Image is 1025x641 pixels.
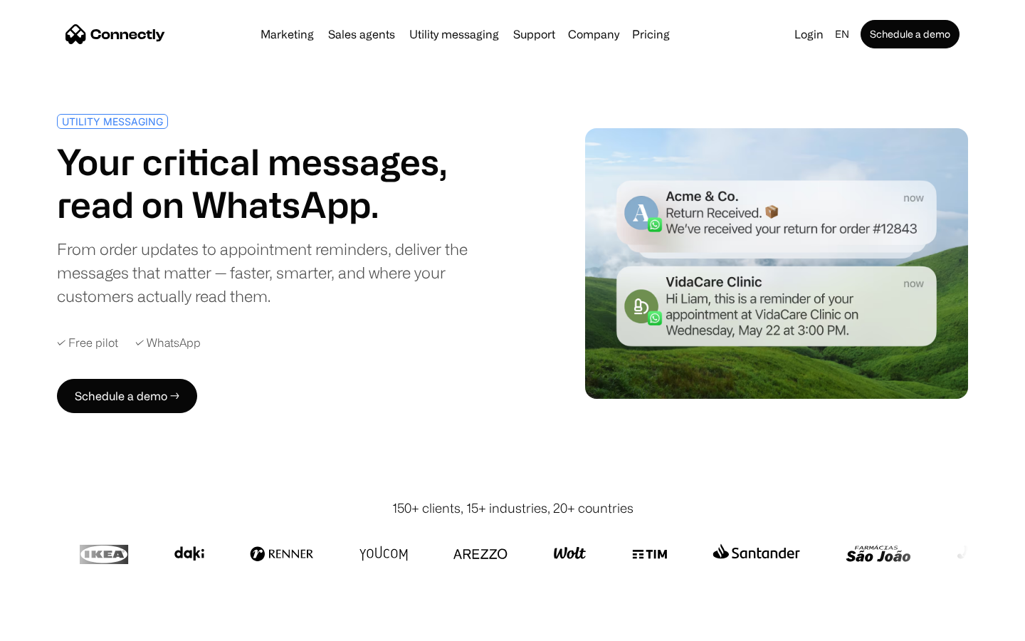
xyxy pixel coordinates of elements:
div: ✓ WhatsApp [135,336,201,350]
div: 150+ clients, 15+ industries, 20+ countries [392,499,634,518]
div: en [835,24,849,44]
h1: Your critical messages, read on WhatsApp. [57,140,507,226]
ul: Language list [28,616,85,636]
a: Marketing [255,28,320,40]
aside: Language selected: English [14,615,85,636]
a: Schedule a demo → [57,379,197,413]
a: Utility messaging [404,28,505,40]
div: UTILITY MESSAGING [62,116,163,127]
a: Login [789,24,829,44]
a: Sales agents [322,28,401,40]
a: Pricing [626,28,676,40]
div: ✓ Free pilot [57,336,118,350]
a: Schedule a demo [861,20,960,48]
div: Company [568,24,619,44]
div: From order updates to appointment reminders, deliver the messages that matter — faster, smarter, ... [57,237,507,308]
a: Support [508,28,561,40]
